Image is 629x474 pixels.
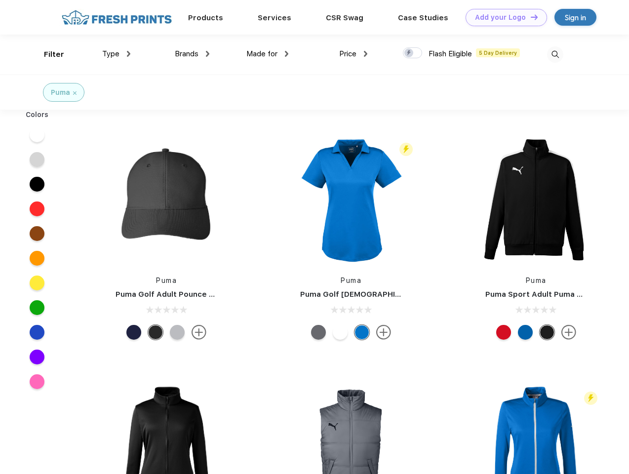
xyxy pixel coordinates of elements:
[471,134,602,266] img: func=resize&h=266
[341,276,361,284] a: Puma
[285,51,288,57] img: dropdown.png
[339,49,356,58] span: Price
[101,134,232,266] img: func=resize&h=266
[170,325,185,340] div: Quarry
[429,49,472,58] span: Flash Eligible
[51,87,70,98] div: Puma
[399,143,413,156] img: flash_active_toggle.svg
[127,51,130,57] img: dropdown.png
[518,325,533,340] div: Lapis Blue
[44,49,64,60] div: Filter
[102,49,119,58] span: Type
[156,276,177,284] a: Puma
[59,9,175,26] img: fo%20logo%202.webp
[285,134,417,266] img: func=resize&h=266
[148,325,163,340] div: Puma Black
[540,325,554,340] div: Puma Black
[547,46,563,63] img: desktop_search.svg
[554,9,596,26] a: Sign in
[326,13,363,22] a: CSR Swag
[561,325,576,340] img: more.svg
[116,290,267,299] a: Puma Golf Adult Pounce Adjustable Cap
[300,290,483,299] a: Puma Golf [DEMOGRAPHIC_DATA]' Icon Golf Polo
[476,48,520,57] span: 5 Day Delivery
[311,325,326,340] div: Quiet Shade
[354,325,369,340] div: Lapis Blue
[192,325,206,340] img: more.svg
[376,325,391,340] img: more.svg
[333,325,348,340] div: Bright White
[258,13,291,22] a: Services
[565,12,586,23] div: Sign in
[526,276,547,284] a: Puma
[584,392,597,405] img: flash_active_toggle.svg
[18,110,56,120] div: Colors
[126,325,141,340] div: Peacoat
[364,51,367,57] img: dropdown.png
[206,51,209,57] img: dropdown.png
[175,49,198,58] span: Brands
[496,325,511,340] div: High Risk Red
[531,14,538,20] img: DT
[73,91,77,95] img: filter_cancel.svg
[475,13,526,22] div: Add your Logo
[188,13,223,22] a: Products
[246,49,277,58] span: Made for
